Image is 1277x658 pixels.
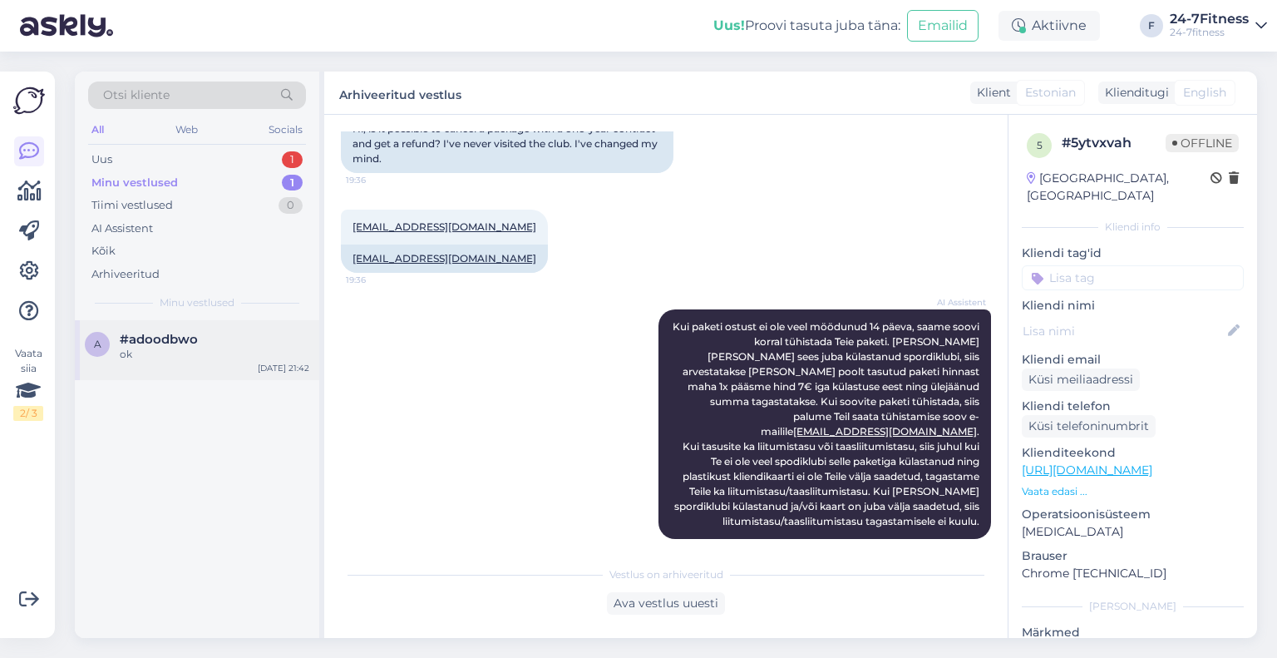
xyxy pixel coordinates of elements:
[120,347,309,362] div: ok
[1022,624,1244,641] p: Märkmed
[1022,599,1244,614] div: [PERSON_NAME]
[120,332,198,347] span: #adoodbwo
[1022,547,1244,565] p: Brauser
[1022,220,1244,235] div: Kliendi info
[13,346,43,421] div: Vaata siia
[607,592,725,615] div: Ava vestlus uuesti
[793,425,977,438] a: [EMAIL_ADDRESS][DOMAIN_NAME]
[353,220,536,233] a: [EMAIL_ADDRESS][DOMAIN_NAME]
[1022,297,1244,314] p: Kliendi nimi
[713,16,900,36] div: Proovi tasuta juba täna:
[609,567,723,582] span: Vestlus on arhiveeritud
[1022,506,1244,523] p: Operatsioonisüsteem
[1022,415,1156,438] div: Küsi telefoninumbrit
[103,87,170,104] span: Otsi kliente
[1022,463,1152,477] a: [URL][DOMAIN_NAME]
[258,362,309,374] div: [DATE] 21:42
[346,274,408,286] span: 19:36
[353,252,536,265] a: [EMAIL_ADDRESS][DOMAIN_NAME]
[91,151,112,168] div: Uus
[282,151,303,168] div: 1
[713,17,745,33] b: Uus!
[346,174,408,186] span: 19:36
[1023,322,1225,340] input: Lisa nimi
[1170,26,1249,39] div: 24-7fitness
[1062,133,1166,153] div: # 5ytvxvah
[924,296,986,309] span: AI Assistent
[265,119,306,141] div: Socials
[924,540,986,552] span: 19:36
[998,11,1100,41] div: Aktiivne
[1098,84,1169,101] div: Klienditugi
[1037,139,1043,151] span: 5
[160,295,234,310] span: Minu vestlused
[970,84,1011,101] div: Klient
[172,119,201,141] div: Web
[339,82,461,104] label: Arhiveeritud vestlus
[91,175,178,191] div: Minu vestlused
[279,197,303,214] div: 0
[13,85,45,116] img: Askly Logo
[1022,484,1244,499] p: Vaata edasi ...
[91,266,160,283] div: Arhiveeritud
[91,197,173,214] div: Tiimi vestlused
[1140,14,1163,37] div: F
[1022,565,1244,582] p: Chrome [TECHNICAL_ID]
[341,115,673,173] div: Hi, is it possible to cancel a package with a one-year contract and get a refund? I've never visi...
[1166,134,1239,152] span: Offline
[1170,12,1267,39] a: 24-7Fitness24-7fitness
[1027,170,1210,205] div: [GEOGRAPHIC_DATA], [GEOGRAPHIC_DATA]
[13,406,43,421] div: 2 / 3
[91,243,116,260] div: Kõik
[1022,369,1140,391] div: Küsi meiliaadressi
[1022,265,1244,290] input: Lisa tag
[907,10,979,42] button: Emailid
[1022,245,1244,262] p: Kliendi tag'id
[1022,444,1244,462] p: Klienditeekond
[88,119,107,141] div: All
[91,220,153,237] div: AI Assistent
[673,320,982,527] span: Kui paketi ostust ei ole veel möödunud 14 päeva, saame soovi korral tühistada Teie paketi. [PERSO...
[1022,351,1244,369] p: Kliendi email
[1183,84,1226,101] span: English
[1025,84,1076,101] span: Estonian
[1170,12,1249,26] div: 24-7Fitness
[282,175,303,191] div: 1
[1022,398,1244,415] p: Kliendi telefon
[1022,523,1244,541] p: [MEDICAL_DATA]
[94,338,101,350] span: a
